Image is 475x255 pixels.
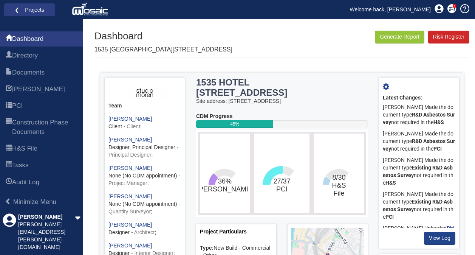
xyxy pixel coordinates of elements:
[383,199,453,212] b: Existing R&D Asbestos Survey
[108,173,180,186] span: - Project Manager
[383,138,455,152] b: R&D Asbestos Survey
[383,94,455,102] div: Latest Changes:
[6,178,12,187] span: Audit Log
[108,221,181,236] div: ;
[108,102,181,110] div: Team
[256,135,307,211] svg: 27/37​PCI
[6,85,12,94] span: HARI
[316,135,362,211] svg: 8/30​H&S​File
[200,245,214,251] b: Type:
[12,34,43,44] span: Dashboard
[197,177,253,193] text: 36%
[344,4,436,15] a: Welcome back, [PERSON_NAME]
[18,213,75,221] div: [PERSON_NAME]
[122,85,167,100] img: ASH3fIiKEy5lAAAAAElFTkSuQmCC
[3,213,16,251] div: Profile
[276,185,288,193] tspan: PCI
[94,45,232,54] p: 1535 [GEOGRAPHIC_DATA][STREET_ADDRESS]
[108,165,152,171] a: [PERSON_NAME]
[12,178,39,187] span: Audit Log
[383,112,455,125] b: R&D Asbestos Survey
[332,174,346,197] text: 8/30
[375,31,424,44] button: Generate Report
[6,161,12,170] span: Tasks
[108,201,177,207] span: None (No CDM appointment)
[108,136,181,159] div: ;
[124,123,140,129] span: - Client
[108,193,152,199] a: [PERSON_NAME]
[9,5,50,15] a: ❮ Projects
[273,177,290,193] text: 27/37
[108,222,152,228] a: [PERSON_NAME]
[6,51,12,61] span: Directory
[383,223,455,242] div: [PERSON_NAME] Uploaded
[108,243,152,249] a: [PERSON_NAME]
[6,35,12,44] span: Dashboard
[424,232,455,245] a: View Log
[108,123,122,129] span: Client
[108,173,177,179] span: None (No CDM appointment)
[94,31,232,42] h1: Dashboard
[197,185,253,193] tspan: [PERSON_NAME]
[6,102,12,111] span: PCI
[383,155,455,189] div: [PERSON_NAME] Made the document type not required in the
[12,101,23,110] span: PCI
[383,128,455,155] div: [PERSON_NAME] Made the document type not required in the
[108,144,175,150] span: Designer, Principal Designer
[12,68,45,77] span: Documents
[108,137,152,143] a: [PERSON_NAME]
[385,180,396,186] b: H&S
[383,165,453,178] b: Existing R&D Asbestos Survey
[108,193,181,216] div: ;
[12,85,65,94] span: HARI
[108,201,180,215] span: - Quantity Surveyor
[131,229,155,235] span: - Architect
[196,98,368,105] div: Site address: [STREET_ADDRESS]
[383,102,455,128] div: [PERSON_NAME] Made the document type not required in the
[13,198,56,205] span: Minimize Menu
[202,135,248,211] svg: 36%​HARI
[433,119,444,125] b: H&S
[5,198,11,205] span: Minimize Menu
[196,113,368,120] div: CDM Progress
[72,2,110,17] img: logo_white.png
[385,214,394,220] b: PCI
[196,120,273,128] div: 45%
[200,229,247,235] a: Project Particulars
[108,229,130,235] span: Designer
[383,189,455,223] div: [PERSON_NAME] Made the document type not required in the
[108,165,181,187] div: ;
[433,146,442,152] b: PCI
[12,144,37,153] span: H&S File
[12,161,28,170] span: Tasks
[332,182,346,197] tspan: H&S File
[428,31,469,44] a: Risk Register
[12,118,77,137] span: Construction Phase Documents
[6,68,12,78] span: Documents
[6,145,12,154] span: H&S File
[108,115,181,131] div: ;
[108,116,152,122] a: [PERSON_NAME]
[6,118,12,137] span: Construction Phase Documents
[12,51,38,60] span: Directory
[18,221,75,251] div: [PERSON_NAME][EMAIL_ADDRESS][PERSON_NAME][DOMAIN_NAME]
[196,78,337,98] h3: 1535 HOTEL [STREET_ADDRESS]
